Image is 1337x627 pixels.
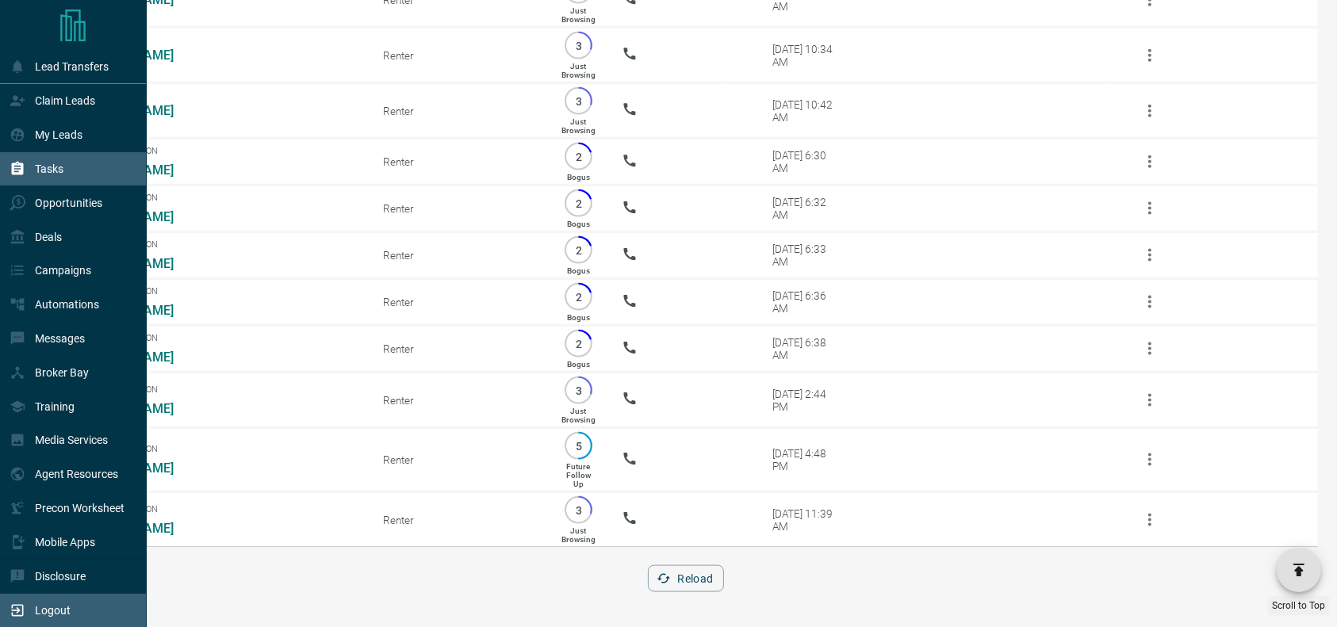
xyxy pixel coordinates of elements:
[773,98,841,124] div: [DATE] 10:42 AM
[573,291,584,303] p: 2
[78,146,359,156] span: Offer Submission
[773,196,841,221] div: [DATE] 6:32 AM
[573,197,584,209] p: 2
[561,117,596,135] p: Just Browsing
[573,151,584,162] p: 2
[383,249,534,262] div: Renter
[78,384,359,395] span: Offer Submission
[78,504,359,514] span: Offer Submission
[567,220,590,228] p: Bogus
[773,388,841,413] div: [DATE] 2:44 PM
[567,360,590,369] p: Bogus
[573,244,584,256] p: 2
[78,286,359,296] span: Offer Submission
[78,193,359,203] span: Offer Submission
[561,62,596,79] p: Just Browsing
[773,43,841,68] div: [DATE] 10:34 AM
[78,239,359,250] span: Offer Submission
[383,155,534,168] div: Renter
[383,453,534,466] div: Renter
[567,173,590,182] p: Bogus
[773,336,841,361] div: [DATE] 6:38 AM
[561,526,596,544] p: Just Browsing
[567,266,590,275] p: Bogus
[383,514,534,526] div: Renter
[1272,600,1325,611] span: Scroll to Top
[573,384,584,396] p: 3
[383,342,534,355] div: Renter
[773,243,841,268] div: [DATE] 6:33 AM
[561,6,596,24] p: Just Browsing
[383,394,534,407] div: Renter
[573,338,584,350] p: 2
[573,95,584,107] p: 3
[773,289,841,315] div: [DATE] 6:36 AM
[383,202,534,215] div: Renter
[573,504,584,516] p: 3
[773,507,841,533] div: [DATE] 11:39 AM
[573,40,584,52] p: 3
[773,447,841,472] div: [DATE] 4:48 PM
[383,296,534,308] div: Renter
[566,462,591,488] p: Future Follow Up
[383,105,534,117] div: Renter
[648,565,723,592] button: Reload
[573,440,584,452] p: 5
[561,407,596,424] p: Just Browsing
[567,313,590,322] p: Bogus
[773,149,841,174] div: [DATE] 6:30 AM
[78,333,359,343] span: Offer Submission
[383,49,534,62] div: Renter
[78,444,359,454] span: Offer Submission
